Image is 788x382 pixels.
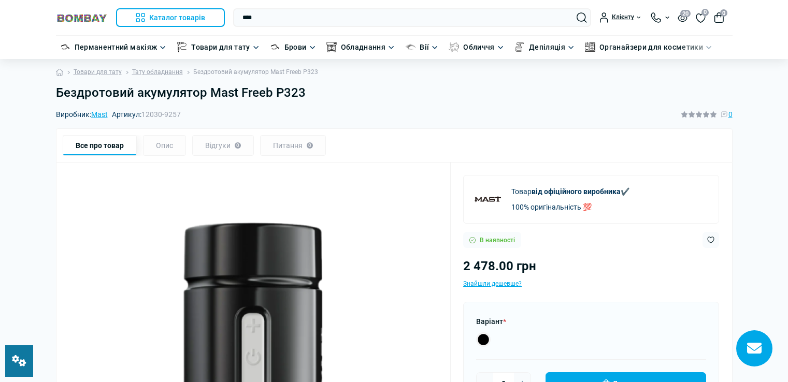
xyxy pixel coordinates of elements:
div: Відгуки [192,135,254,156]
label: Black 2 478.00 грн [476,332,491,347]
a: Обладнання [341,41,386,53]
label: Варіант [476,316,506,327]
span: 0 [720,9,727,17]
a: Тату обладнання [132,67,183,77]
img: Вії [405,42,416,52]
div: Питання [260,135,326,156]
a: Депіляція [529,41,565,53]
a: Перманентний макіяж [75,41,157,53]
p: Товар ✔️ [511,186,629,197]
a: Товари для тату [191,41,250,53]
a: Товари для тату [74,67,122,77]
h1: Бездротовий акумулятор Mast Freeb P323 [56,85,733,100]
span: 2 478.00 грн [463,259,536,273]
button: 20 [678,13,687,22]
b: від офіційного виробника [532,187,621,196]
span: Виробник: [56,111,108,118]
img: Обличчя [449,42,459,52]
li: Бездротовий акумулятор Mast Freeb P323 [183,67,318,77]
button: Search [577,12,587,23]
span: 12030-9257 [141,110,181,119]
p: 100% оригінальність 💯 [511,201,629,213]
a: 0 [696,12,706,23]
img: Обладнання [326,42,337,52]
span: Знайшли дешевше? [463,280,522,287]
button: 0 [714,12,724,23]
img: Брови [270,42,280,52]
a: Вії [420,41,429,53]
img: Товари для тату [177,42,187,52]
button: Каталог товарів [116,8,225,27]
div: Все про товар [63,135,137,156]
a: Mast [91,110,108,119]
nav: breadcrumb [56,59,733,85]
a: Обличчя [463,41,495,53]
span: Артикул: [112,111,181,118]
a: Брови [284,41,307,53]
img: Mast [472,184,503,215]
button: Wishlist button [703,232,719,248]
img: Перманентний макіяж [60,42,70,52]
div: Опис [143,135,186,156]
img: Депіляція [514,42,525,52]
span: 20 [680,10,691,17]
img: BOMBAY [56,13,108,23]
div: В наявності [463,232,521,248]
img: Органайзери для косметики [585,42,595,52]
span: 0 [728,109,733,120]
span: 0 [701,9,709,16]
a: Органайзери для косметики [599,41,703,53]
